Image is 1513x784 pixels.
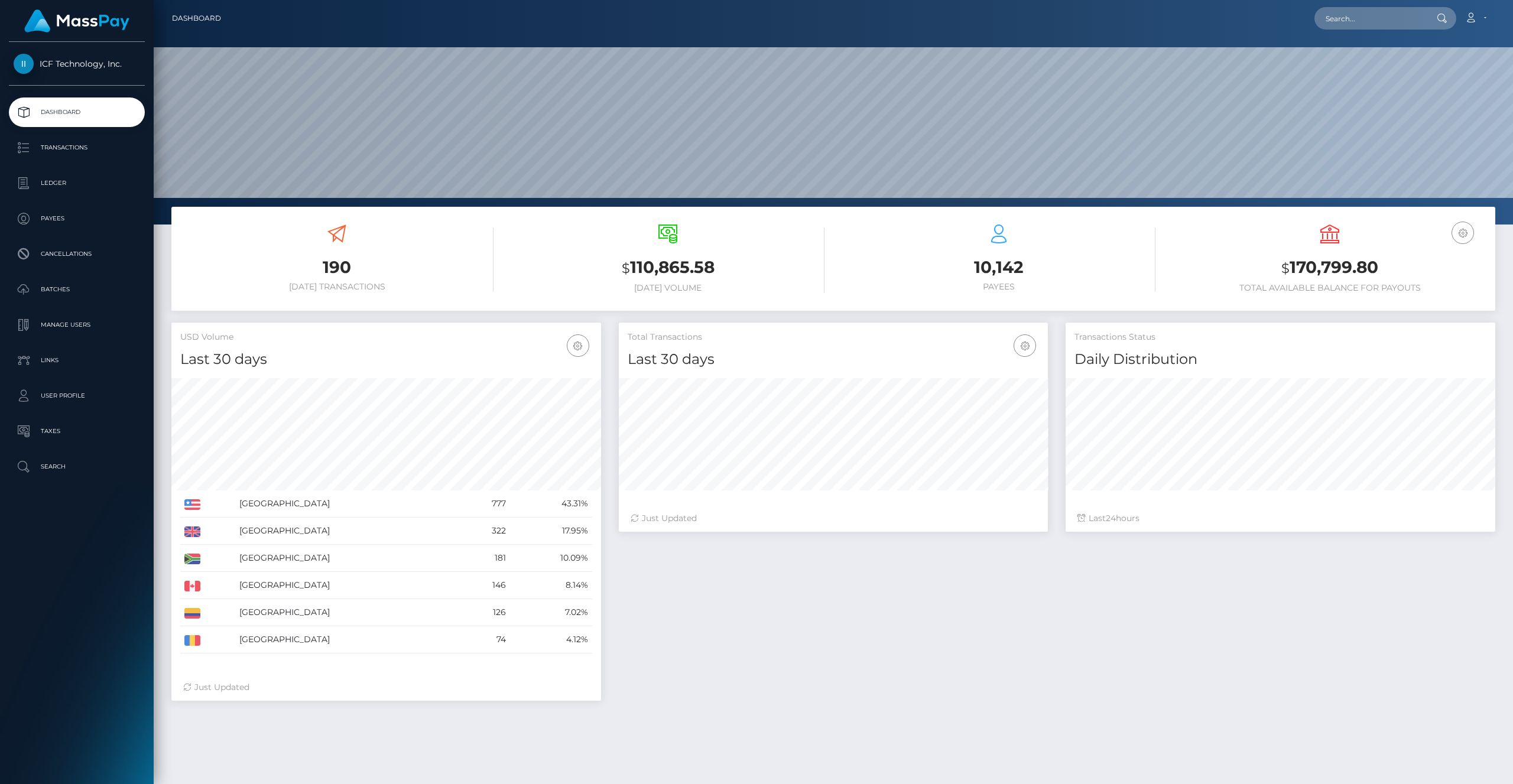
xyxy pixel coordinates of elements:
[180,349,592,370] h4: Last 30 days
[510,626,592,653] td: 4.12%
[842,256,1155,279] h3: 10,142
[1077,512,1483,525] div: Last hours
[631,512,1037,525] div: Just Updated
[9,168,145,198] a: Ledger
[459,572,510,599] td: 146
[14,139,140,157] p: Transactions
[14,281,140,298] p: Batches
[9,452,145,482] a: Search
[235,518,459,545] td: [GEOGRAPHIC_DATA]
[510,545,592,572] td: 10.09%
[9,97,145,127] a: Dashboard
[628,349,1040,370] h4: Last 30 days
[9,239,145,269] a: Cancellations
[9,275,145,304] a: Batches
[180,256,493,279] h3: 190
[9,58,145,69] span: ICF Technology, Inc.
[510,572,592,599] td: 8.14%
[184,499,200,510] img: US.png
[9,346,145,375] a: Links
[235,490,459,518] td: [GEOGRAPHIC_DATA]
[184,635,200,646] img: RO.png
[24,9,129,32] img: MassPay Logo
[510,518,592,545] td: 17.95%
[1173,256,1486,280] h3: 170,799.80
[235,545,459,572] td: [GEOGRAPHIC_DATA]
[1106,513,1116,523] span: 24
[14,422,140,440] p: Taxes
[184,526,200,537] img: GB.png
[9,381,145,411] a: User Profile
[459,518,510,545] td: 322
[1074,349,1486,370] h4: Daily Distribution
[235,599,459,626] td: [GEOGRAPHIC_DATA]
[1173,283,1486,293] h6: Total Available Balance for Payouts
[184,554,200,564] img: ZA.png
[183,681,589,694] div: Just Updated
[14,103,140,121] p: Dashboard
[14,316,140,334] p: Manage Users
[235,572,459,599] td: [GEOGRAPHIC_DATA]
[14,245,140,263] p: Cancellations
[235,626,459,653] td: [GEOGRAPHIC_DATA]
[184,608,200,619] img: CO.png
[9,310,145,340] a: Manage Users
[510,599,592,626] td: 7.02%
[459,626,510,653] td: 74
[510,490,592,518] td: 43.31%
[180,282,493,292] h6: [DATE] Transactions
[9,204,145,233] a: Payees
[622,260,630,276] small: $
[180,331,592,343] h5: USD Volume
[459,545,510,572] td: 181
[1281,260,1290,276] small: $
[14,174,140,192] p: Ledger
[9,417,145,446] a: Taxes
[184,581,200,591] img: CA.png
[459,490,510,518] td: 777
[511,283,824,293] h6: [DATE] Volume
[1074,331,1486,343] h5: Transactions Status
[14,458,140,476] p: Search
[14,210,140,227] p: Payees
[1314,7,1426,30] input: Search...
[842,282,1155,292] h6: Payees
[14,352,140,369] p: Links
[459,599,510,626] td: 126
[172,6,221,31] a: Dashboard
[511,256,824,280] h3: 110,865.58
[14,387,140,405] p: User Profile
[9,133,145,162] a: Transactions
[628,331,1040,343] h5: Total Transactions
[14,54,34,74] img: ICF Technology, Inc.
